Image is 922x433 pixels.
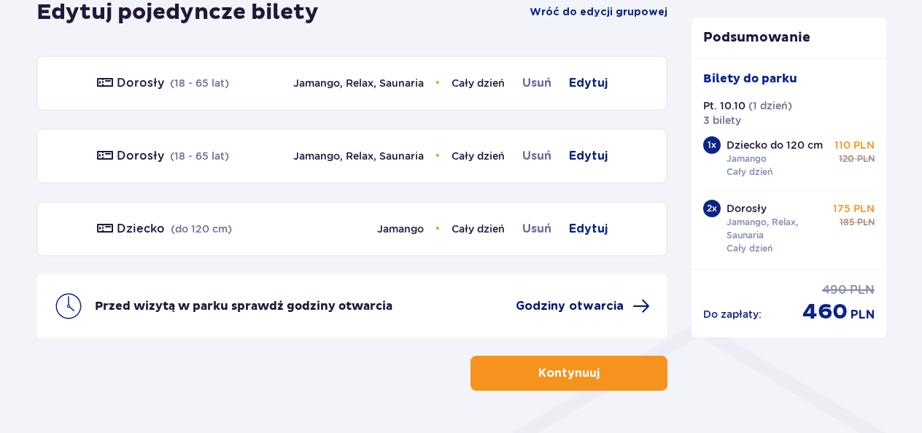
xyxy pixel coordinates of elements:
[452,223,505,235] span: Cały dzień
[470,356,667,391] button: Kontynuuj
[530,5,667,20] a: Wróć do edycji grupowej
[802,298,848,326] span: 460
[703,136,721,154] div: 1 x
[833,201,875,216] p: 175 PLN
[435,222,440,236] span: •
[522,74,551,92] a: Usuń
[293,150,424,162] span: Jamango, Relax, Saunaria
[293,77,424,89] span: Jamango, Relax, Saunaria
[435,76,440,90] span: •
[452,150,505,162] span: Cały dzień
[748,98,792,113] p: ( 1 dzień )
[822,282,847,298] span: 490
[840,216,854,229] span: 185
[435,149,440,163] span: •
[727,152,767,165] p: Jamango
[516,297,650,315] a: Godziny otwarcia
[703,98,745,113] p: Pt. 10.10
[522,147,551,165] a: Usuń
[117,148,164,164] p: Dorosły
[703,307,762,321] p: Do zapłaty :
[727,138,823,152] p: Dziecko do 120 cm
[727,165,772,179] p: Cały dzień
[569,147,608,165] a: Edytuj
[727,201,767,216] p: Dorosły
[857,216,875,229] span: PLN
[851,307,875,323] span: PLN
[703,113,741,128] p: 3 bilety
[377,223,424,235] span: Jamango
[691,29,887,47] p: Podsumowanie
[95,298,392,314] p: Przed wizytą w parku sprawdź godziny otwarcia
[834,138,875,152] p: 110 PLN
[839,152,854,165] span: 120
[538,365,600,381] p: Kontynuuj
[452,77,505,89] span: Cały dzień
[703,71,797,87] p: Bilety do parku
[727,216,827,242] p: Jamango, Relax, Saunaria
[170,76,229,90] p: ( 18 - 65 lat )
[569,74,608,92] a: Edytuj
[703,200,721,217] div: 2 x
[516,298,624,314] span: Godziny otwarcia
[171,222,232,236] p: ( do 120 cm )
[117,75,164,91] p: Dorosły
[857,152,875,165] span: PLN
[850,282,875,298] span: PLN
[170,149,229,163] p: ( 18 - 65 lat )
[727,242,772,255] p: Cały dzień
[569,220,608,238] a: Edytuj
[522,220,551,238] a: Usuń
[117,221,165,237] p: Dziecko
